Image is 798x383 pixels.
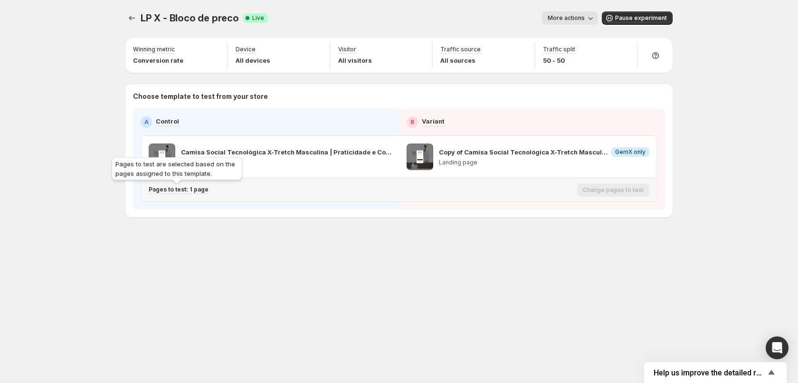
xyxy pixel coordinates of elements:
[338,46,356,53] p: Visitor
[141,12,239,24] span: LP X - Bloco de preco
[133,56,183,65] p: Conversion rate
[439,147,608,157] p: Copy of Camisa Social Tecnológica X-Tretch Masculina | Praticidade e Conforto | Consolatio
[144,118,149,126] h2: A
[338,56,372,65] p: All visitors
[602,11,673,25] button: Pause experiment
[766,336,788,359] div: Open Intercom Messenger
[615,148,646,156] span: GemX only
[133,46,175,53] p: Winning metric
[125,11,139,25] button: Experiments
[149,144,175,170] img: Camisa Social Tecnológica X-Tretch Masculina | Praticidade e Conforto | Consolatio
[181,159,391,166] p: Landing page
[422,116,445,126] p: Variant
[156,116,179,126] p: Control
[440,46,481,53] p: Traffic source
[543,56,575,65] p: 50 - 50
[439,159,649,166] p: Landing page
[542,11,598,25] button: More actions
[149,186,209,193] p: Pages to test: 1 page
[236,56,270,65] p: All devices
[236,46,256,53] p: Device
[548,14,585,22] span: More actions
[252,14,264,22] span: Live
[654,368,766,377] span: Help us improve the detailed report for A/B campaigns
[133,92,665,101] p: Choose template to test from your store
[407,144,433,170] img: Copy of Camisa Social Tecnológica X-Tretch Masculina | Praticidade e Conforto | Consolatio
[654,367,777,378] button: Show survey - Help us improve the detailed report for A/B campaigns
[440,56,481,65] p: All sources
[181,147,391,157] p: Camisa Social Tecnológica X-Tretch Masculina | Praticidade e Conforto | Consolatio
[410,118,414,126] h2: B
[615,14,667,22] span: Pause experiment
[543,46,575,53] p: Traffic split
